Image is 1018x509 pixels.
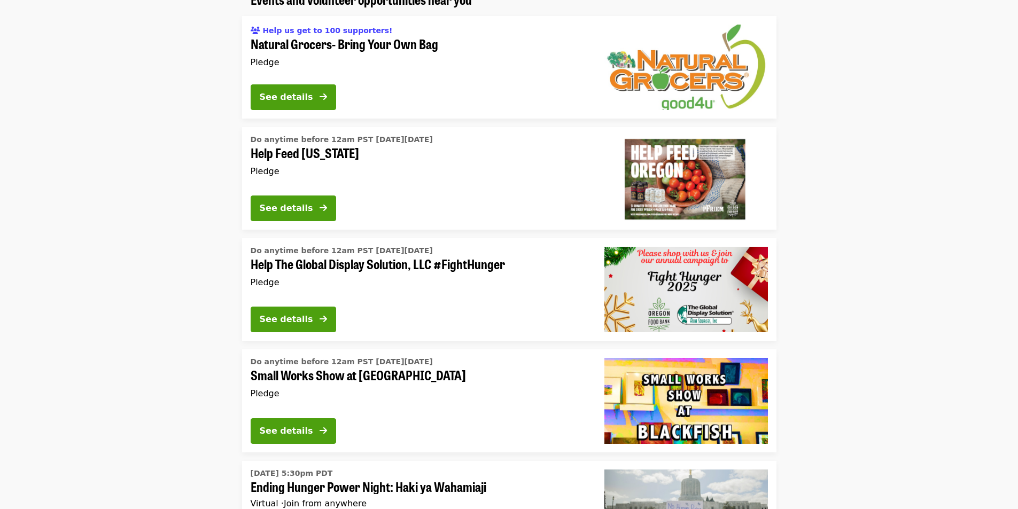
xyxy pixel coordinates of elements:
[320,203,327,213] i: arrow-right icon
[242,127,776,230] a: See details for "Help Feed Oregon"
[251,135,433,144] span: Do anytime before 12am PST [DATE][DATE]
[251,307,336,332] button: See details
[251,166,279,176] span: Pledge
[320,92,327,102] i: arrow-right icon
[251,468,333,479] time: [DATE] 5:30pm PDT
[251,277,279,287] span: Pledge
[242,349,776,452] a: See details for "Small Works Show at Blackfish Gallery"
[320,426,327,436] i: arrow-right icon
[251,26,260,35] i: users icon
[260,425,313,437] div: See details
[604,247,768,332] img: Help The Global Display Solution, LLC #FightHunger organized by Oregon Food Bank
[284,498,367,508] span: Join from anywhere
[260,91,313,104] div: See details
[251,145,587,161] span: Help Feed [US_STATE]
[604,136,768,221] img: Help Feed Oregon organized by Oregon Food Bank
[260,202,313,215] div: See details
[251,246,433,255] span: Do anytime before 12am PST [DATE][DATE]
[260,313,313,326] div: See details
[251,36,587,52] span: Natural Grocers- Bring Your Own Bag
[242,16,776,119] a: See details for "Natural Grocers- Bring Your Own Bag"
[604,358,768,443] img: Small Works Show at Blackfish Gallery organized by Oregon Food Bank
[251,256,587,272] span: Help The Global Display Solution, LLC #FightHunger
[320,314,327,324] i: arrow-right icon
[604,25,768,110] img: Natural Grocers- Bring Your Own Bag organized by Oregon Food Bank
[251,357,433,366] span: Do anytime before 12am PST [DATE][DATE]
[251,367,587,383] span: Small Works Show at [GEOGRAPHIC_DATA]
[251,479,587,495] span: Ending Hunger Power Night: Haki ya Wahamiaji
[251,498,367,508] span: Virtual ·
[242,238,776,341] a: See details for "Help The Global Display Solution, LLC #FightHunger"
[251,57,279,67] span: Pledge
[251,84,336,110] button: See details
[251,195,336,221] button: See details
[262,26,392,35] span: Help us get to 100 supporters!
[251,418,336,444] button: See details
[251,388,279,398] span: Pledge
